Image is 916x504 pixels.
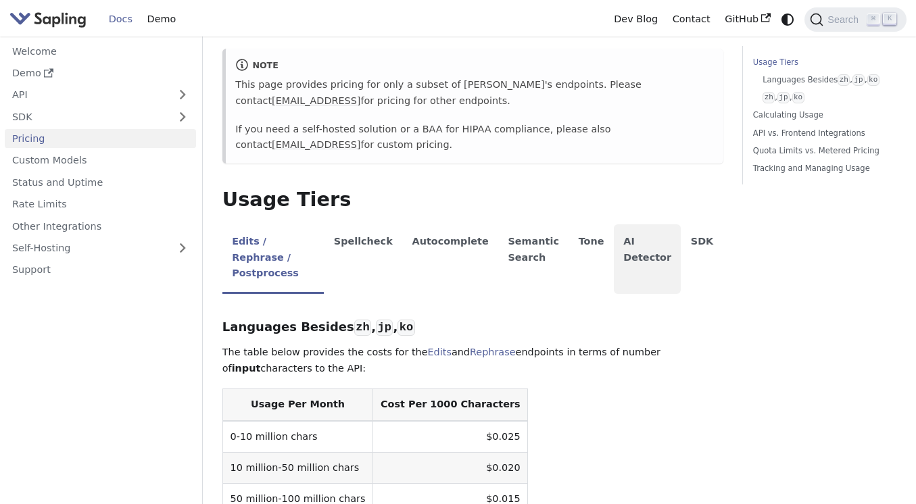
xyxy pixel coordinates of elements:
[5,238,196,258] a: Self-Hosting
[823,14,867,25] span: Search
[272,139,360,150] a: [EMAIL_ADDRESS]
[777,92,790,103] code: jp
[222,421,372,453] td: 0-10 million chars
[614,224,681,294] li: AI Detector
[470,347,516,357] a: Rephrase
[272,95,360,106] a: [EMAIL_ADDRESS]
[753,127,892,140] a: API vs. Frontend Integrations
[428,347,452,357] a: Edits
[753,162,892,175] a: Tracking and Managing Usage
[235,122,713,154] p: If you need a self-hosted solution or a BAA for HIPAA compliance, please also contact for custom ...
[232,363,261,374] strong: input
[606,9,665,30] a: Dev Blog
[169,85,196,105] button: Expand sidebar category 'API'
[376,320,393,336] code: jp
[792,92,804,103] code: ko
[5,260,196,280] a: Support
[852,74,865,86] code: jp
[9,9,87,29] img: Sapling.ai
[681,224,723,294] li: SDK
[222,188,723,212] h2: Usage Tiers
[838,74,850,86] code: zh
[402,224,498,294] li: Autocomplete
[569,224,614,294] li: Tone
[373,389,528,421] th: Cost Per 1000 Characters
[665,9,718,30] a: Contact
[373,421,528,453] td: $0.025
[222,389,372,421] th: Usage Per Month
[354,320,371,336] code: zh
[222,453,372,484] td: 10 million-50 million chars
[5,41,196,61] a: Welcome
[169,107,196,126] button: Expand sidebar category 'SDK'
[5,172,196,192] a: Status and Uptime
[5,216,196,236] a: Other Integrations
[5,129,196,149] a: Pricing
[867,74,879,86] code: ko
[5,107,169,126] a: SDK
[763,92,775,103] code: zh
[5,195,196,214] a: Rate Limits
[867,14,880,26] kbd: ⌘
[222,345,723,377] p: The table below provides the costs for the and endpoints in terms of number of characters to the ...
[883,13,896,25] kbd: K
[753,145,892,157] a: Quota Limits vs. Metered Pricing
[753,56,892,69] a: Usage Tiers
[9,9,91,29] a: Sapling.ai
[498,224,569,294] li: Semantic Search
[222,320,723,335] h3: Languages Besides , ,
[717,9,777,30] a: GitHub
[235,77,713,109] p: This page provides pricing for only a subset of [PERSON_NAME]'s endpoints. Please contact for pri...
[753,109,892,122] a: Calculating Usage
[5,64,196,83] a: Demo
[397,320,414,336] code: ko
[778,9,798,29] button: Switch between dark and light mode (currently system mode)
[5,85,169,105] a: API
[373,453,528,484] td: $0.020
[804,7,906,32] button: Search (Command+K)
[763,91,887,104] a: zh,jp,ko
[324,224,402,294] li: Spellcheck
[235,58,713,74] div: note
[101,9,140,30] a: Docs
[222,224,324,294] li: Edits / Rephrase / Postprocess
[763,74,887,86] a: Languages Besideszh,jp,ko
[140,9,183,30] a: Demo
[5,151,196,170] a: Custom Models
